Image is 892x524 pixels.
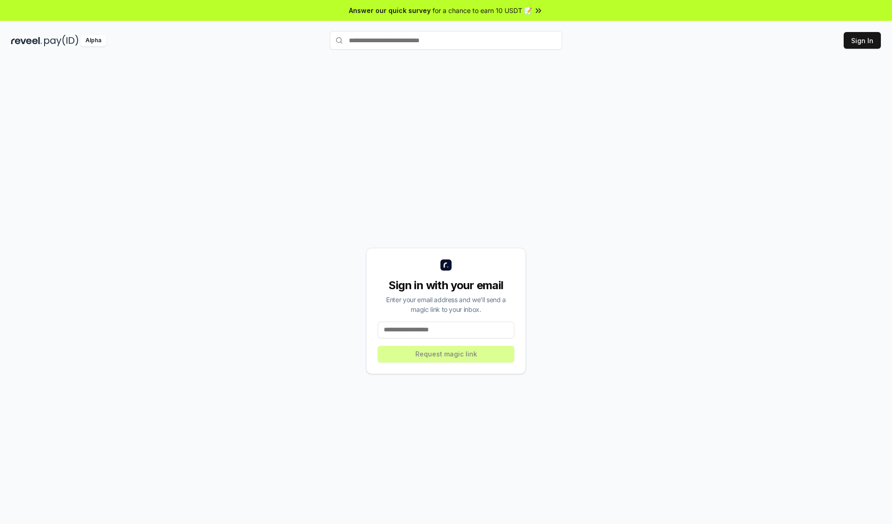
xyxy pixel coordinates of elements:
span: Answer our quick survey [349,6,431,15]
div: Sign in with your email [378,278,514,293]
img: reveel_dark [11,35,42,46]
button: Sign In [844,32,881,49]
span: for a chance to earn 10 USDT 📝 [433,6,532,15]
img: pay_id [44,35,79,46]
div: Alpha [80,35,106,46]
img: logo_small [440,259,452,271]
div: Enter your email address and we’ll send a magic link to your inbox. [378,295,514,314]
